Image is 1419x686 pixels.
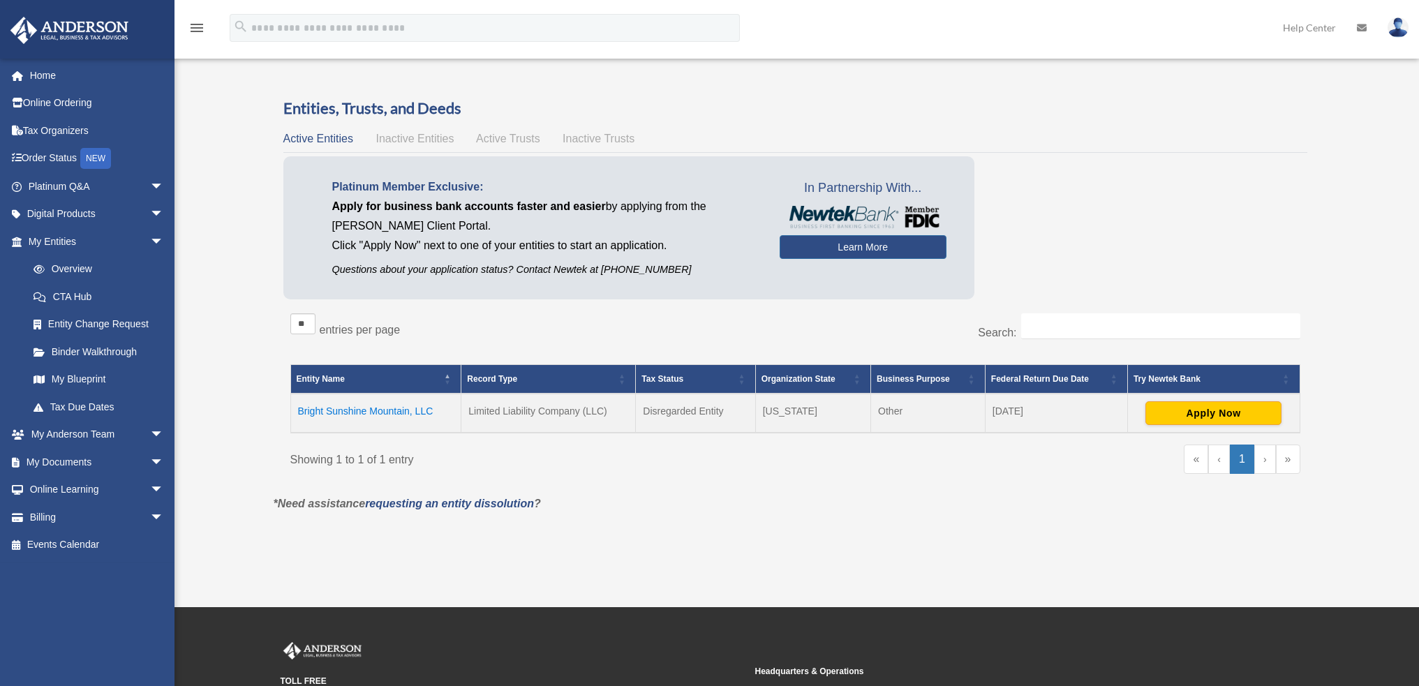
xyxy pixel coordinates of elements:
th: Record Type: Activate to sort [461,365,636,394]
span: In Partnership With... [780,177,946,200]
td: Bright Sunshine Mountain, LLC [290,394,461,433]
a: 1 [1230,445,1254,474]
em: *Need assistance ? [274,498,541,509]
img: NewtekBankLogoSM.png [787,206,939,228]
th: Federal Return Due Date: Activate to sort [985,365,1127,394]
td: [US_STATE] [755,394,870,433]
a: My Entitiesarrow_drop_down [10,228,178,255]
span: Tax Status [641,374,683,384]
a: My Blueprint [20,366,178,394]
span: arrow_drop_down [150,448,178,477]
span: arrow_drop_down [150,228,178,256]
a: menu [188,24,205,36]
a: My Anderson Teamarrow_drop_down [10,421,185,449]
span: Inactive Entities [376,133,454,144]
a: CTA Hub [20,283,178,311]
td: Other [871,394,986,433]
a: Online Learningarrow_drop_down [10,476,185,504]
span: Active Trusts [476,133,540,144]
span: Entity Name [297,374,345,384]
a: Learn More [780,235,946,259]
a: Digital Productsarrow_drop_down [10,200,185,228]
a: Home [10,61,185,89]
a: Next [1254,445,1276,474]
a: Binder Walkthrough [20,338,178,366]
a: Last [1276,445,1300,474]
a: First [1184,445,1208,474]
img: Anderson Advisors Platinum Portal [281,642,364,660]
a: Entity Change Request [20,311,178,338]
a: Order StatusNEW [10,144,185,173]
td: [DATE] [985,394,1127,433]
p: Questions about your application status? Contact Newtek at [PHONE_NUMBER] [332,261,759,278]
div: Try Newtek Bank [1134,371,1279,387]
p: by applying from the [PERSON_NAME] Client Portal. [332,197,759,236]
td: Limited Liability Company (LLC) [461,394,636,433]
a: Billingarrow_drop_down [10,503,185,531]
span: arrow_drop_down [150,476,178,505]
th: Tax Status: Activate to sort [636,365,755,394]
th: Organization State: Activate to sort [755,365,870,394]
a: Previous [1208,445,1230,474]
img: Anderson Advisors Platinum Portal [6,17,133,44]
span: Active Entities [283,133,353,144]
span: arrow_drop_down [150,172,178,201]
td: Disregarded Entity [636,394,755,433]
div: Showing 1 to 1 of 1 entry [290,445,785,470]
a: Overview [20,255,171,283]
i: search [233,19,248,34]
a: requesting an entity dissolution [365,498,534,509]
h3: Entities, Trusts, and Deeds [283,98,1307,119]
a: Tax Organizers [10,117,185,144]
span: Organization State [761,374,835,384]
img: User Pic [1388,17,1409,38]
i: menu [188,20,205,36]
p: Click "Apply Now" next to one of your entities to start an application. [332,236,759,255]
th: Business Purpose: Activate to sort [871,365,986,394]
p: Platinum Member Exclusive: [332,177,759,197]
span: arrow_drop_down [150,421,178,449]
a: Platinum Q&Aarrow_drop_down [10,172,185,200]
small: Headquarters & Operations [755,664,1220,679]
div: NEW [80,148,111,169]
a: Tax Due Dates [20,393,178,421]
a: Online Ordering [10,89,185,117]
a: My Documentsarrow_drop_down [10,448,185,476]
span: Business Purpose [877,374,950,384]
span: arrow_drop_down [150,503,178,532]
span: arrow_drop_down [150,200,178,229]
span: Federal Return Due Date [991,374,1089,384]
label: entries per page [320,324,401,336]
span: Inactive Trusts [563,133,634,144]
button: Apply Now [1145,401,1281,425]
a: Events Calendar [10,531,185,559]
th: Entity Name: Activate to invert sorting [290,365,461,394]
label: Search: [978,327,1016,338]
span: Apply for business bank accounts faster and easier [332,200,606,212]
th: Try Newtek Bank : Activate to sort [1127,365,1300,394]
span: Record Type [467,374,517,384]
